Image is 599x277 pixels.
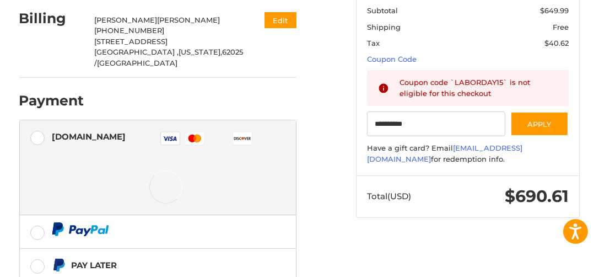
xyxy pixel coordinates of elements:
[367,23,401,31] span: Shipping
[367,55,417,63] a: Coupon Code
[19,92,84,109] h2: Payment
[553,23,569,31] span: Free
[508,247,599,277] iframe: Google Customer Reviews
[544,39,569,47] span: $40.62
[400,77,558,99] div: Coupon code `LABORDAY15` is not eligible for this checkout
[367,39,380,47] span: Tax
[367,143,522,163] a: [EMAIL_ADDRESS][DOMAIN_NAME]
[157,15,220,24] span: [PERSON_NAME]
[540,6,569,15] span: $649.99
[94,15,157,24] span: [PERSON_NAME]
[71,256,280,274] div: Pay Later
[367,6,398,15] span: Subtotal
[94,37,168,46] span: [STREET_ADDRESS]
[367,191,411,201] span: Total (USD)
[52,127,126,146] div: [DOMAIN_NAME]
[265,12,296,28] button: Edit
[367,111,505,136] input: Gift Certificate or Coupon Code
[52,258,66,272] img: Pay Later icon
[94,26,164,35] span: [PHONE_NUMBER]
[505,186,569,206] span: $690.61
[510,111,569,136] button: Apply
[94,47,243,67] span: 62025 /
[179,47,222,56] span: [US_STATE],
[97,58,177,67] span: [GEOGRAPHIC_DATA]
[367,143,569,164] div: Have a gift card? Email for redemption info.
[94,47,179,56] span: [GEOGRAPHIC_DATA] ,
[19,10,84,27] h2: Billing
[52,222,109,236] img: PayPal icon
